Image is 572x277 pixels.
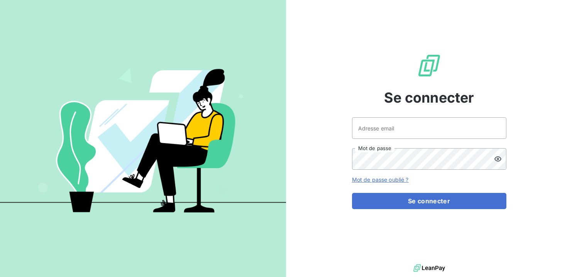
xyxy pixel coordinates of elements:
img: logo [413,262,445,274]
span: Se connecter [384,87,474,108]
button: Se connecter [352,193,506,209]
img: Logo LeanPay [417,53,442,78]
a: Mot de passe oublié ? [352,176,409,183]
input: placeholder [352,117,506,139]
